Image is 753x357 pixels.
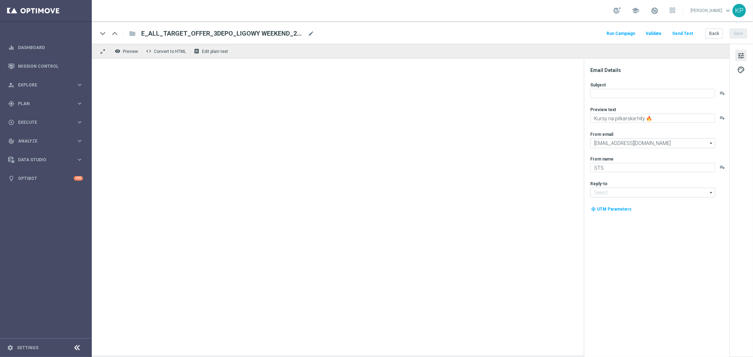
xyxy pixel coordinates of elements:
a: Dashboard [18,38,83,57]
span: Convert to HTML [154,49,186,54]
i: gps_fixed [8,101,14,107]
div: Analyze [8,138,76,144]
a: Mission Control [18,57,83,75]
label: Reply-to [590,181,608,187]
button: Run Campaign [605,29,636,38]
div: Dashboard [8,38,83,57]
div: Explore [8,82,76,88]
button: lightbulb Optibot +10 [8,176,83,181]
a: Settings [17,346,38,350]
button: playlist_add [719,164,725,170]
div: Data Studio [8,157,76,163]
span: E_ALL_TARGET_OFFER_3DEPO_LIGOWY WEEKEND_260925 [141,29,305,38]
span: school [632,7,639,14]
input: Select [590,188,715,198]
label: From name [590,156,614,162]
i: keyboard_arrow_right [76,156,83,163]
i: keyboard_arrow_right [76,81,83,88]
button: palette [735,64,747,75]
span: Validate [646,31,662,36]
a: [PERSON_NAME]keyboard_arrow_down [690,5,733,16]
label: Subject [590,82,606,88]
span: tune [737,51,745,60]
button: person_search Explore keyboard_arrow_right [8,82,83,88]
div: Email Details [590,67,729,73]
button: Save [730,29,747,38]
button: receipt Edit plain text [192,47,231,56]
span: code [146,48,151,54]
button: Mission Control [8,63,83,69]
label: From email [590,132,613,137]
i: person_search [8,82,14,88]
span: UTM Parameters [597,207,632,212]
span: Analyze [18,139,76,143]
div: +10 [74,176,83,181]
i: arrow_drop_down [708,139,715,148]
i: remove_red_eye [115,48,120,54]
span: Execute [18,120,76,125]
i: receipt [194,48,199,54]
i: my_location [591,207,596,212]
i: lightbulb [8,175,14,182]
span: Explore [18,83,76,87]
button: playlist_add [719,115,725,121]
i: keyboard_arrow_right [76,138,83,144]
i: equalizer [8,44,14,51]
button: equalizer Dashboard [8,45,83,50]
button: my_location UTM Parameters [590,205,632,213]
button: Send Test [671,29,694,38]
button: Data Studio keyboard_arrow_right [8,157,83,163]
div: Optibot [8,169,83,188]
div: Plan [8,101,76,107]
i: track_changes [8,138,14,144]
div: Mission Control [8,57,83,75]
span: Plan [18,102,76,106]
button: Back [705,29,723,38]
i: settings [7,345,13,351]
span: Data Studio [18,158,76,162]
input: Select [590,138,715,148]
button: play_circle_outline Execute keyboard_arrow_right [8,120,83,125]
span: Preview [123,49,138,54]
button: Validate [645,29,663,38]
button: playlist_add [719,90,725,96]
button: gps_fixed Plan keyboard_arrow_right [8,101,83,107]
i: keyboard_arrow_right [76,100,83,107]
button: tune [735,50,747,61]
i: play_circle_outline [8,119,14,126]
span: Edit plain text [202,49,228,54]
span: palette [737,65,745,74]
a: Optibot [18,169,74,188]
span: keyboard_arrow_down [724,7,732,14]
label: Preview text [590,107,616,113]
i: keyboard_arrow_right [76,119,83,126]
span: mode_edit [308,30,314,37]
i: arrow_drop_down [708,188,715,197]
button: track_changes Analyze keyboard_arrow_right [8,138,83,144]
div: Execute [8,119,76,126]
button: code Convert to HTML [144,47,189,56]
div: KP [733,4,746,17]
button: remove_red_eye Preview [113,47,141,56]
